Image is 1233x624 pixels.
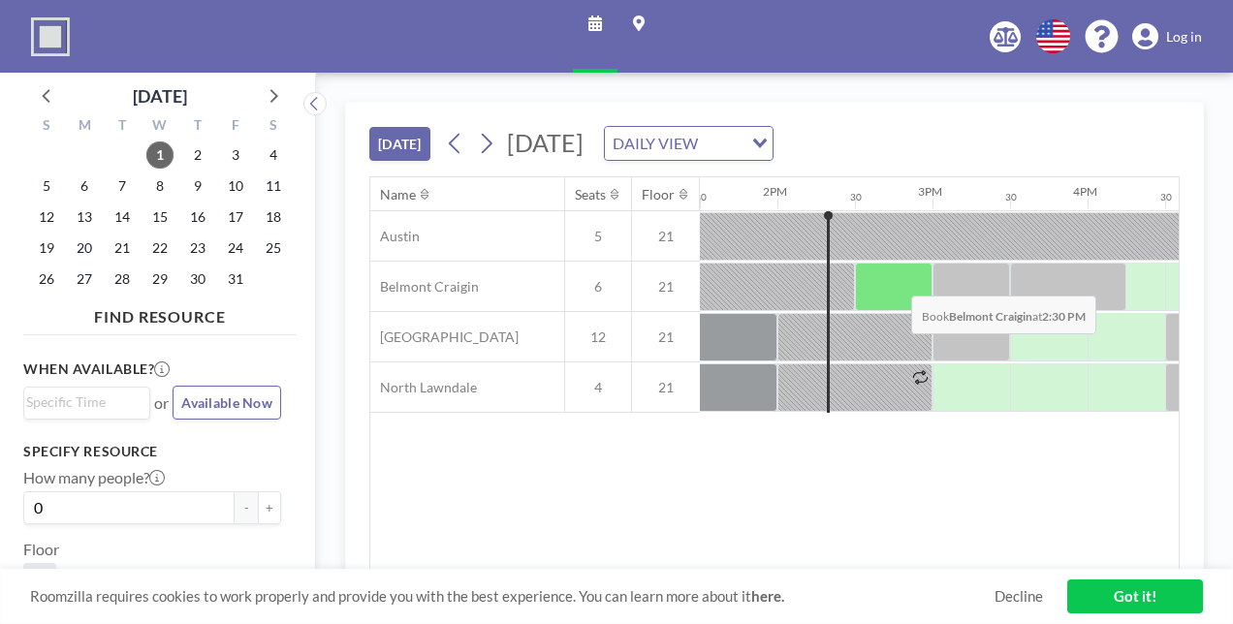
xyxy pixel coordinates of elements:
[146,172,174,200] span: Wednesday, October 8, 2025
[184,203,211,231] span: Thursday, October 16, 2025
[850,191,862,203] div: 30
[33,265,60,293] span: Sunday, October 26, 2025
[565,328,631,346] span: 12
[575,186,606,203] div: Seats
[370,328,519,346] span: [GEOGRAPHIC_DATA]
[370,228,420,245] span: Austin
[146,141,174,169] span: Wednesday, October 1, 2025
[66,114,104,140] div: M
[184,265,211,293] span: Thursday, October 30, 2025
[23,540,59,559] label: Floor
[370,379,477,396] span: North Lawndale
[1166,28,1202,46] span: Log in
[1067,579,1203,613] a: Got it!
[632,379,700,396] span: 21
[911,296,1096,334] span: Book at
[109,265,136,293] span: Tuesday, October 28, 2025
[184,234,211,262] span: Thursday, October 23, 2025
[763,184,787,199] div: 2PM
[109,234,136,262] span: Tuesday, October 21, 2025
[222,234,249,262] span: Friday, October 24, 2025
[369,127,430,161] button: [DATE]
[632,228,700,245] span: 21
[33,203,60,231] span: Sunday, October 12, 2025
[751,587,784,605] a: here.
[142,114,179,140] div: W
[146,265,174,293] span: Wednesday, October 29, 2025
[1005,191,1017,203] div: 30
[632,278,700,296] span: 21
[370,278,479,296] span: Belmont Craigin
[260,172,287,200] span: Saturday, October 11, 2025
[1132,23,1202,50] a: Log in
[26,391,139,413] input: Search for option
[181,394,272,411] span: Available Now
[254,114,292,140] div: S
[146,234,174,262] span: Wednesday, October 22, 2025
[184,141,211,169] span: Thursday, October 2, 2025
[235,491,258,524] button: -
[565,379,631,396] span: 4
[260,234,287,262] span: Saturday, October 25, 2025
[109,203,136,231] span: Tuesday, October 14, 2025
[565,228,631,245] span: 5
[1042,309,1086,324] b: 2:30 PM
[23,443,281,460] h3: Specify resource
[258,491,281,524] button: +
[216,114,254,140] div: F
[260,203,287,231] span: Saturday, October 18, 2025
[30,587,995,606] span: Roomzilla requires cookies to work properly and provide you with the best experience. You can lea...
[71,234,98,262] span: Monday, October 20, 2025
[949,309,1032,324] b: Belmont Craigin
[605,127,773,160] div: Search for option
[178,114,216,140] div: T
[24,388,149,417] div: Search for option
[260,141,287,169] span: Saturday, October 4, 2025
[565,278,631,296] span: 6
[109,172,136,200] span: Tuesday, October 7, 2025
[71,172,98,200] span: Monday, October 6, 2025
[1073,184,1097,199] div: 4PM
[104,114,142,140] div: T
[380,186,416,203] div: Name
[222,203,249,231] span: Friday, October 17, 2025
[609,131,702,156] span: DAILY VIEW
[28,114,66,140] div: S
[154,393,169,413] span: or
[1160,191,1172,203] div: 30
[222,172,249,200] span: Friday, October 10, 2025
[146,203,174,231] span: Wednesday, October 15, 2025
[222,141,249,169] span: Friday, October 3, 2025
[695,191,707,203] div: 30
[71,203,98,231] span: Monday, October 13, 2025
[173,386,281,420] button: Available Now
[642,186,675,203] div: Floor
[632,328,700,346] span: 21
[995,587,1043,606] a: Decline
[33,234,60,262] span: Sunday, October 19, 2025
[31,17,70,56] img: organization-logo
[918,184,942,199] div: 3PM
[23,299,297,327] h4: FIND RESOURCE
[23,468,165,487] label: How many people?
[133,82,187,109] div: [DATE]
[222,265,249,293] span: Friday, October 31, 2025
[71,265,98,293] span: Monday, October 27, 2025
[507,128,584,157] span: [DATE]
[33,172,60,200] span: Sunday, October 5, 2025
[704,131,741,156] input: Search for option
[184,172,211,200] span: Thursday, October 9, 2025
